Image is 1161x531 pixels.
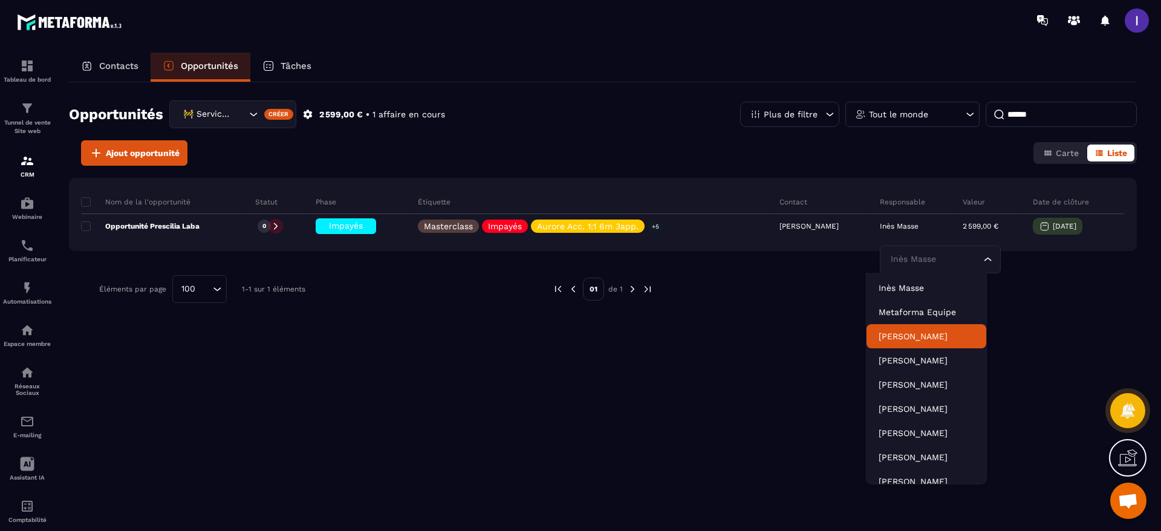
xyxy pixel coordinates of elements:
img: accountant [20,499,34,513]
p: Marjorie Falempin [879,330,974,342]
p: Inès Masse [879,282,974,294]
a: Tâches [250,53,324,82]
input: Search for option [200,282,210,296]
p: • [366,109,369,120]
img: next [627,284,638,295]
img: automations [20,323,34,337]
p: Éléments par page [99,285,166,293]
p: Responsable [880,197,925,207]
p: Kathy Monteiro [879,403,974,415]
span: 100 [177,282,200,296]
p: CRM [3,171,51,178]
a: social-networksocial-networkRéseaux Sociaux [3,356,51,405]
p: [DATE] [1053,222,1076,230]
p: Phase [316,197,336,207]
span: Carte [1056,148,1079,158]
img: automations [20,281,34,295]
p: Tout le monde [869,110,928,119]
p: Terry Deplanque [879,379,974,391]
span: Liste [1107,148,1127,158]
p: Tableau de bord [3,76,51,83]
img: email [20,414,34,429]
button: Ajout opportunité [81,140,187,166]
p: Aurore Loizeau [879,427,974,439]
a: Contacts [69,53,151,82]
a: emailemailE-mailing [3,405,51,448]
p: Espace membre [3,340,51,347]
p: Contacts [99,60,138,71]
span: 🚧 Service Client [180,108,234,121]
h2: Opportunités [69,102,163,126]
img: automations [20,196,34,210]
button: Carte [1036,145,1086,161]
p: 0 [262,222,266,230]
p: 1 affaire en cours [372,109,445,120]
p: Nom de la l'opportunité [81,197,190,207]
a: Opportunités [151,53,250,82]
a: formationformationTunnel de vente Site web [3,92,51,145]
img: prev [568,284,579,295]
p: Anne-Laure Duporge [879,475,974,487]
img: logo [17,11,126,33]
img: formation [20,154,34,168]
img: formation [20,59,34,73]
p: Planificateur [3,256,51,262]
div: Search for option [880,246,1001,273]
p: Tâches [281,60,311,71]
div: Ouvrir le chat [1110,483,1146,519]
p: Camille Equilbec [879,451,974,463]
a: automationsautomationsAutomatisations [3,272,51,314]
p: Assistant IA [3,474,51,481]
p: Contact [779,197,807,207]
a: automationsautomationsEspace membre [3,314,51,356]
p: 2 599,00 € [963,222,998,230]
img: prev [553,284,564,295]
p: Robin Pontoise [879,354,974,366]
a: formationformationTableau de bord [3,50,51,92]
p: Date de clôture [1033,197,1089,207]
p: Tunnel de vente Site web [3,119,51,135]
img: social-network [20,365,34,380]
span: Impayés [329,221,363,230]
p: Impayés [488,222,522,230]
a: schedulerschedulerPlanificateur [3,229,51,272]
img: next [642,284,653,295]
p: Statut [255,197,278,207]
p: Valeur [963,197,985,207]
p: E-mailing [3,432,51,438]
p: Plus de filtre [764,110,818,119]
img: scheduler [20,238,34,253]
a: formationformationCRM [3,145,51,187]
p: Metaforma Equipe [879,306,974,318]
p: Webinaire [3,213,51,220]
p: 1-1 sur 1 éléments [242,285,305,293]
p: Réseaux Sociaux [3,383,51,396]
button: Liste [1087,145,1134,161]
p: 2 599,00 € [319,109,363,120]
p: Masterclass [424,222,473,230]
p: +5 [648,220,663,233]
a: Assistant IA [3,448,51,490]
p: Comptabilité [3,516,51,523]
div: Search for option [169,100,296,128]
p: Automatisations [3,298,51,305]
p: Opportunités [181,60,238,71]
p: Étiquette [418,197,450,207]
span: Ajout opportunité [106,147,180,159]
p: de 1 [608,284,623,294]
p: Aurore Acc. 1:1 6m 3app. [537,222,639,230]
input: Search for option [888,253,981,266]
img: formation [20,101,34,116]
p: Inès Masse [880,222,919,230]
p: Opportunité Prescilia Laba [81,221,200,231]
div: Créer [264,109,294,120]
p: 01 [583,278,604,301]
input: Search for option [234,108,246,121]
a: automationsautomationsWebinaire [3,187,51,229]
div: Search for option [172,275,227,303]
